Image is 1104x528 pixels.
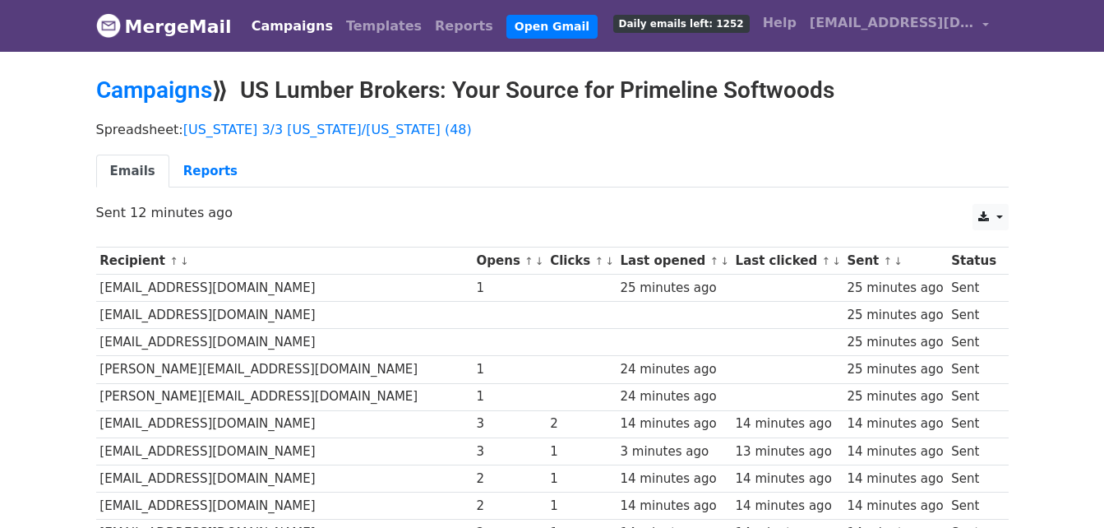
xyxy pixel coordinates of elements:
div: 24 minutes ago [621,387,728,406]
div: 1 [550,497,612,516]
div: 14 minutes ago [736,497,839,516]
a: Templates [340,10,428,43]
div: 3 [477,442,543,461]
td: Sent [947,383,1000,410]
img: MergeMail logo [96,13,121,38]
a: ↓ [605,255,614,267]
a: Reports [169,155,252,188]
div: 14 minutes ago [736,415,839,433]
div: 14 minutes ago [847,497,943,516]
a: ↑ [821,255,830,267]
th: Clicks [546,248,616,275]
div: 14 minutes ago [847,470,943,489]
a: Campaigns [245,10,340,43]
a: Campaigns [96,76,212,104]
a: ↑ [524,255,534,267]
td: [PERSON_NAME][EMAIL_ADDRESS][DOMAIN_NAME] [96,356,473,383]
th: Status [947,248,1000,275]
th: Last opened [617,248,732,275]
a: ↑ [169,255,178,267]
a: Open Gmail [506,15,598,39]
td: [EMAIL_ADDRESS][DOMAIN_NAME] [96,410,473,438]
iframe: Chat Widget [1022,449,1104,528]
td: Sent [947,438,1000,465]
div: 2 [477,470,543,489]
div: 24 minutes ago [621,360,728,379]
div: 25 minutes ago [847,360,943,379]
td: [EMAIL_ADDRESS][DOMAIN_NAME] [96,329,473,356]
th: Recipient [96,248,473,275]
div: 1 [477,279,543,298]
div: 14 minutes ago [621,415,728,433]
td: [EMAIL_ADDRESS][DOMAIN_NAME] [96,302,473,329]
td: Sent [947,492,1000,519]
a: ↓ [894,255,903,267]
a: ↑ [710,255,719,267]
td: [EMAIL_ADDRESS][DOMAIN_NAME] [96,438,473,465]
h2: ⟫ US Lumber Brokers: Your Source for Primeline Softwoods [96,76,1009,104]
td: Sent [947,329,1000,356]
a: ↓ [720,255,729,267]
td: [EMAIL_ADDRESS][DOMAIN_NAME] [96,465,473,492]
td: Sent [947,465,1000,492]
div: 13 minutes ago [736,442,839,461]
div: 1 [477,360,543,379]
a: ↓ [180,255,189,267]
td: [EMAIL_ADDRESS][DOMAIN_NAME] [96,275,473,302]
div: 14 minutes ago [847,442,943,461]
a: [EMAIL_ADDRESS][DOMAIN_NAME] [803,7,995,45]
td: [PERSON_NAME][EMAIL_ADDRESS][DOMAIN_NAME] [96,383,473,410]
div: 14 minutes ago [621,470,728,489]
div: 25 minutes ago [847,306,943,325]
a: ↓ [832,255,841,267]
td: Sent [947,275,1000,302]
div: 3 [477,415,543,433]
span: Daily emails left: 1252 [613,15,750,33]
td: Sent [947,302,1000,329]
a: [US_STATE] 3/3 [US_STATE]/[US_STATE] (48) [183,122,472,137]
a: ↓ [535,255,544,267]
div: 25 minutes ago [847,333,943,352]
a: Help [756,7,803,39]
span: [EMAIL_ADDRESS][DOMAIN_NAME] [810,13,974,33]
th: Sent [843,248,948,275]
a: Reports [428,10,500,43]
div: 25 minutes ago [847,387,943,406]
td: [EMAIL_ADDRESS][DOMAIN_NAME] [96,492,473,519]
a: Emails [96,155,169,188]
div: 14 minutes ago [847,415,943,433]
div: 14 minutes ago [736,470,839,489]
th: Last clicked [732,248,843,275]
a: Daily emails left: 1252 [607,7,756,39]
a: MergeMail [96,9,232,44]
a: ↑ [594,255,603,267]
p: Sent 12 minutes ago [96,204,1009,221]
div: 14 minutes ago [621,497,728,516]
div: 2 [477,497,543,516]
th: Opens [473,248,547,275]
p: Spreadsheet: [96,121,1009,138]
td: Sent [947,410,1000,438]
div: 2 [550,415,612,433]
div: 1 [550,442,612,461]
div: 1 [550,470,612,489]
div: 3 minutes ago [621,442,728,461]
td: Sent [947,356,1000,383]
div: 25 minutes ago [621,279,728,298]
div: 25 minutes ago [847,279,943,298]
a: ↑ [883,255,892,267]
div: 1 [477,387,543,406]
